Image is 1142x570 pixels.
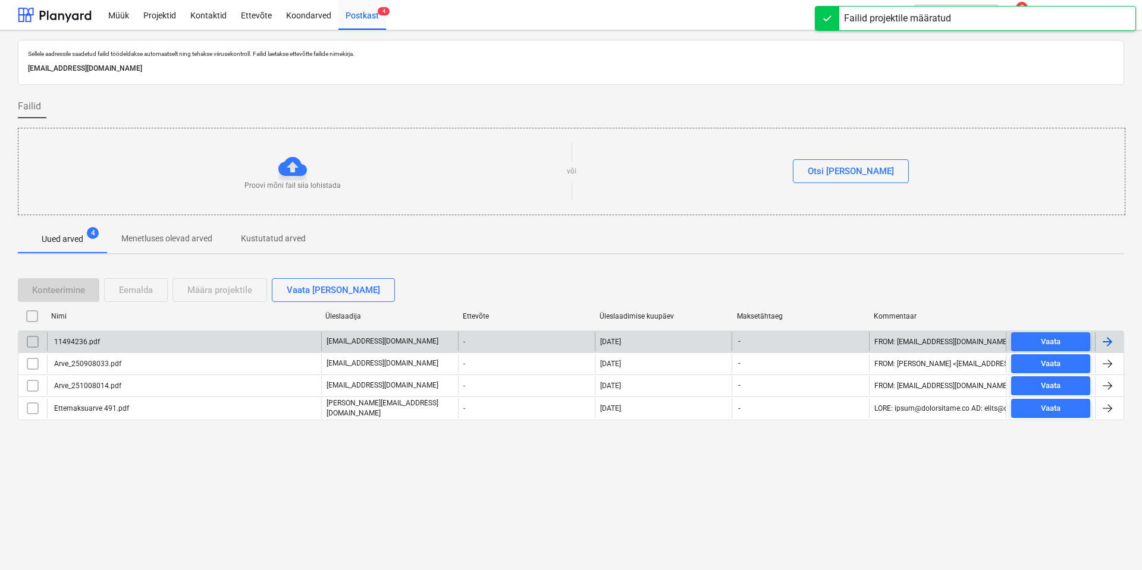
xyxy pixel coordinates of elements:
div: Failid projektile määratud [844,11,951,26]
span: - [737,336,742,347]
div: Üleslaadimise kuupäev [600,312,727,320]
button: Vaata [1011,354,1090,373]
p: Sellele aadressile saadetud failid töödeldakse automaatselt ning tehakse viirusekontroll. Failid ... [28,50,1114,58]
div: Kommentaar [874,312,1002,320]
button: Vaata [PERSON_NAME] [272,278,395,302]
span: Failid [18,99,41,114]
span: - [737,358,742,369]
div: [DATE] [600,382,621,390]
div: Vaata [1041,357,1061,371]
div: - [458,398,595,418]
div: - [458,354,595,373]
p: Uued arved [42,233,83,245]
div: Vaata [1041,379,1061,393]
div: Proovi mõni fail siia lohistadavõiOtsi [PERSON_NAME] [18,128,1125,215]
p: [EMAIL_ADDRESS][DOMAIN_NAME] [327,358,438,369]
button: Vaata [1011,376,1090,395]
p: Kustutatud arved [241,232,306,245]
span: 4 [378,7,390,15]
iframe: Chat Widget [1083,513,1142,570]
div: - [458,332,595,351]
div: Ettevõte [463,312,591,320]
p: [EMAIL_ADDRESS][DOMAIN_NAME] [327,336,438,347]
div: 11494236.pdf [52,338,100,346]
div: Arve_250908033.pdf [52,360,121,368]
div: Arve_251008014.pdf [52,382,121,390]
p: Proovi mõni fail siia lohistada [244,181,341,191]
div: [DATE] [600,360,621,368]
button: Vaata [1011,399,1090,418]
div: Vaata [PERSON_NAME] [287,282,380,298]
span: - [737,404,742,414]
div: Otsi [PERSON_NAME] [808,163,894,179]
div: Maksetähtaeg [737,312,865,320]
p: Menetluses olevad arved [121,232,212,245]
p: [EMAIL_ADDRESS][DOMAIN_NAME] [327,380,438,391]
div: - [458,376,595,395]
div: Ettemaksuarve 491.pdf [52,404,129,412]
p: või [567,166,576,177]
div: Vaata [1041,402,1061,415]
span: 4 [87,227,99,239]
p: [PERSON_NAME][EMAIL_ADDRESS][DOMAIN_NAME] [327,398,453,418]
div: Nimi [51,312,316,320]
div: [DATE] [600,404,621,412]
button: Otsi [PERSON_NAME] [793,159,909,183]
p: [EMAIL_ADDRESS][DOMAIN_NAME] [28,62,1114,75]
button: Vaata [1011,332,1090,351]
div: Üleslaadija [325,312,453,320]
div: [DATE] [600,338,621,346]
div: Vaata [1041,335,1061,349]
span: - [737,380,742,391]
